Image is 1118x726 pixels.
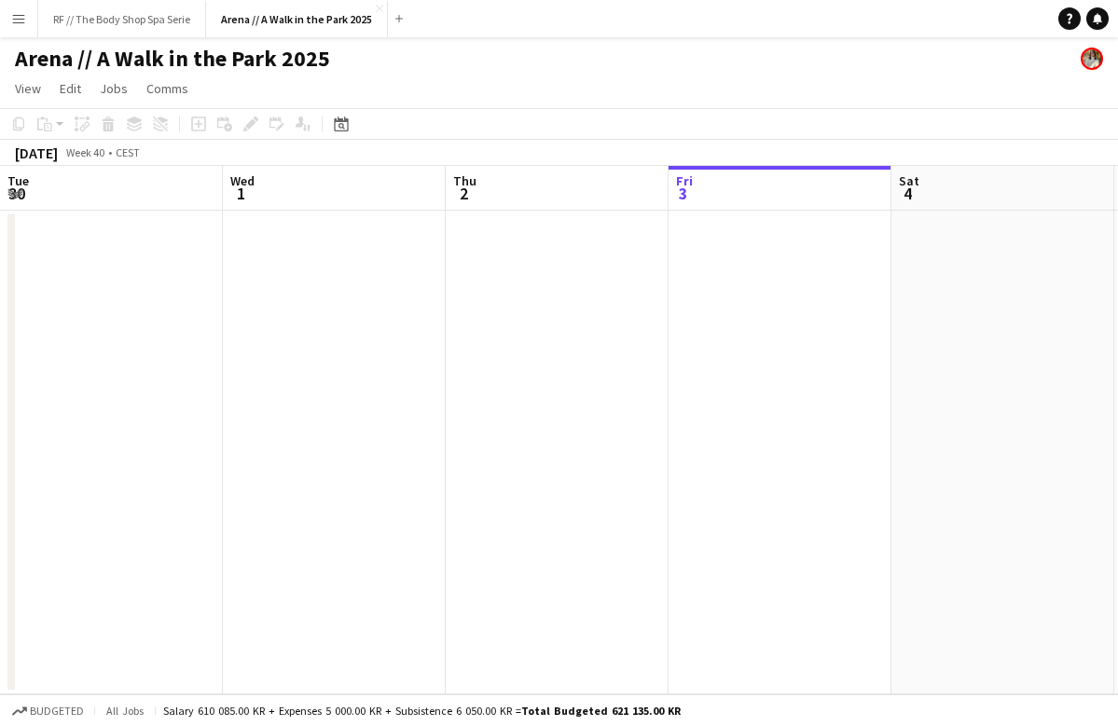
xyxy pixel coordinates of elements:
a: View [7,76,48,101]
a: Edit [52,76,89,101]
span: Budgeted [30,705,84,718]
span: View [15,80,41,97]
h1: Arena // A Walk in the Park 2025 [15,45,330,73]
span: Tue [7,172,29,189]
span: 3 [673,183,693,204]
button: Arena // A Walk in the Park 2025 [206,1,388,37]
span: Fri [676,172,693,189]
span: Jobs [100,80,128,97]
span: Week 40 [62,145,108,159]
span: All jobs [103,704,147,718]
span: Comms [146,80,188,97]
span: 30 [5,183,29,204]
span: Wed [230,172,255,189]
div: [DATE] [15,144,58,162]
span: Thu [453,172,476,189]
span: 1 [228,183,255,204]
a: Comms [139,76,196,101]
div: Salary 610 085.00 KR + Expenses 5 000.00 KR + Subsistence 6 050.00 KR = [163,704,681,718]
button: Budgeted [9,701,87,721]
span: Edit [60,80,81,97]
span: 4 [896,183,919,204]
div: CEST [116,145,140,159]
app-user-avatar: Sara Torsnes [1081,48,1103,70]
span: Total Budgeted 621 135.00 KR [521,704,681,718]
button: RF // The Body Shop Spa Serie [38,1,206,37]
a: Jobs [92,76,135,101]
span: 2 [450,183,476,204]
span: Sat [899,172,919,189]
